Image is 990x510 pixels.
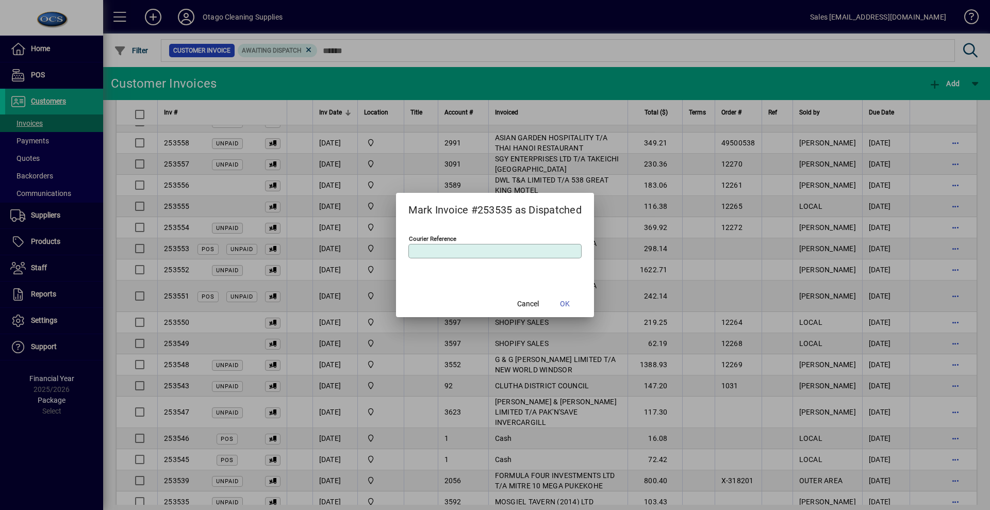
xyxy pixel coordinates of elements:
mat-label: Courier Reference [409,235,456,242]
span: OK [560,299,570,309]
button: Cancel [511,294,544,313]
button: OK [549,294,582,313]
h2: Mark Invoice #253535 as Dispatched [396,193,594,223]
span: Cancel [517,299,539,309]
